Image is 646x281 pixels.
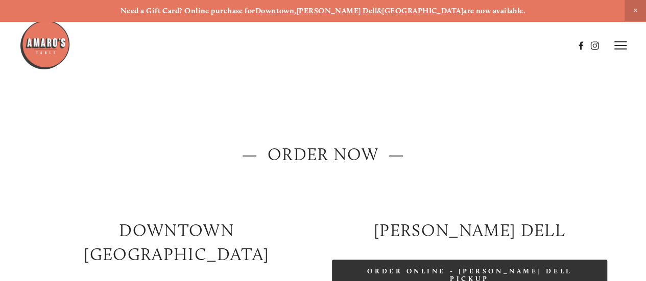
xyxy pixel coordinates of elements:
[39,218,315,266] h2: Downtown [GEOGRAPHIC_DATA]
[255,6,295,15] a: Downtown
[121,6,255,15] strong: Need a Gift Card? Online purchase for
[297,6,377,15] a: [PERSON_NAME] Dell
[294,6,296,15] strong: ,
[377,6,382,15] strong: &
[332,218,608,242] h2: [PERSON_NAME] DELL
[382,6,463,15] a: [GEOGRAPHIC_DATA]
[39,142,607,166] h2: — ORDER NOW —
[19,19,70,70] img: Amaro's Table
[463,6,525,15] strong: are now available.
